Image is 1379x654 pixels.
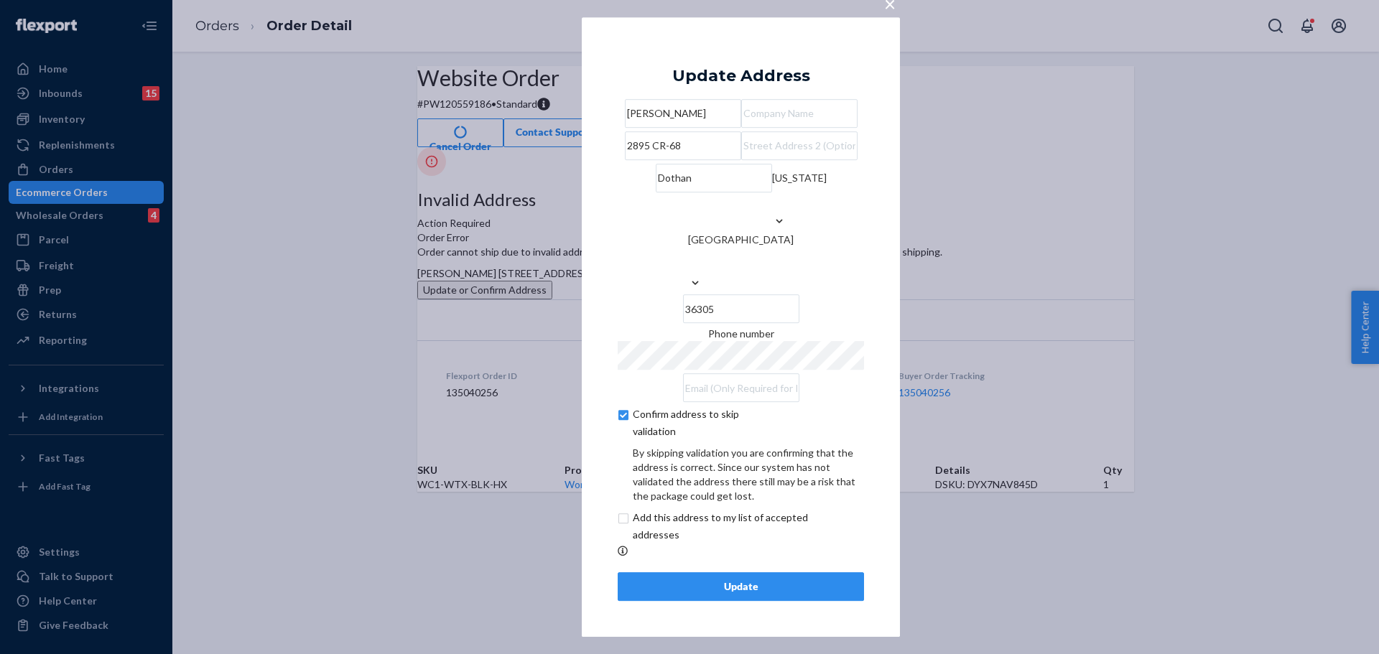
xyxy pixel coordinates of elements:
input: [US_STATE] [799,185,800,214]
div: Update [630,579,852,594]
input: ZIP Code [683,294,799,323]
div: [GEOGRAPHIC_DATA] [688,233,794,247]
input: City [656,164,772,192]
span: Phone number [708,327,774,340]
input: Company Name [741,99,858,128]
input: First & Last Name [625,99,741,128]
button: Update [618,572,864,601]
div: Update Address [672,67,810,85]
div: By skipping validation you are confirming that the address is correct. Since our system has not v... [633,446,864,503]
input: Street Address 2 (Optional) [741,131,858,160]
div: [US_STATE] [772,171,827,185]
input: Street Address [625,131,741,160]
input: Email (Only Required for International) [683,373,799,402]
input: [GEOGRAPHIC_DATA] [740,247,742,276]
